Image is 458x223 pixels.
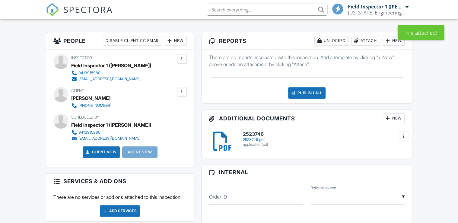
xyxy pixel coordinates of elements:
div: New [383,113,405,123]
a: Client View [85,149,117,155]
h3: Services & Add ons [46,174,194,189]
div: There are no services or add ons attached to this inspection [46,189,194,221]
h3: People [46,32,194,49]
h3: Reports [202,32,412,49]
div: Attach [351,36,380,46]
div: [PERSON_NAME] [71,94,110,103]
div: 9413915980 [78,130,100,135]
a: [PHONE_NUMBER] [71,103,111,109]
p: There are no reports associated with this inspection. Add a template by clicking "+ New" above or... [209,54,405,68]
a: 9413915980 [71,70,146,76]
label: Referral source [310,185,336,191]
span: Client [71,88,84,93]
div: Disable Client CC Email [103,36,162,46]
div: Publish All [288,87,326,99]
span: Inspector [71,56,92,60]
span: SPECTORA [63,3,113,16]
div: [PHONE_NUMBER] [78,103,111,108]
a: SPECTORA [46,8,113,21]
h3: Additional Documents [202,110,412,127]
span: Scheduled By [71,115,99,119]
h6: 2523746 [243,132,405,137]
div: Field Inspector 1 ([PERSON_NAME]) [71,61,151,70]
div: New [383,36,405,46]
input: Search everything... [207,4,327,16]
a: [EMAIL_ADDRESS][DOMAIN_NAME] [71,135,146,142]
div: Florida Engineering LLC [348,10,408,16]
a: 9413915980 [71,129,146,135]
h3: Internal [202,164,412,180]
div: Field Inspector 1 ([PERSON_NAME]) [348,4,404,10]
img: The Best Home Inspection Software - Spectora [46,3,59,16]
div: Field Inspector 1 ([PERSON_NAME]) [71,120,151,129]
div: New [165,36,187,46]
label: Order ID [209,193,227,200]
div: File attached! [398,25,444,40]
div: Add Services [100,205,140,217]
a: [EMAIL_ADDRESS][DOMAIN_NAME] [71,76,146,82]
div: Unlocked [314,36,349,46]
div: 2523746.pdf [243,137,405,142]
div: [EMAIL_ADDRESS][DOMAIN_NAME] [78,136,141,141]
a: 2523746 2523746.pdf application/pdf [243,132,405,147]
div: 9413915980 [78,71,100,75]
div: [EMAIL_ADDRESS][DOMAIN_NAME] [78,77,141,81]
div: application/pdf [243,142,405,147]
